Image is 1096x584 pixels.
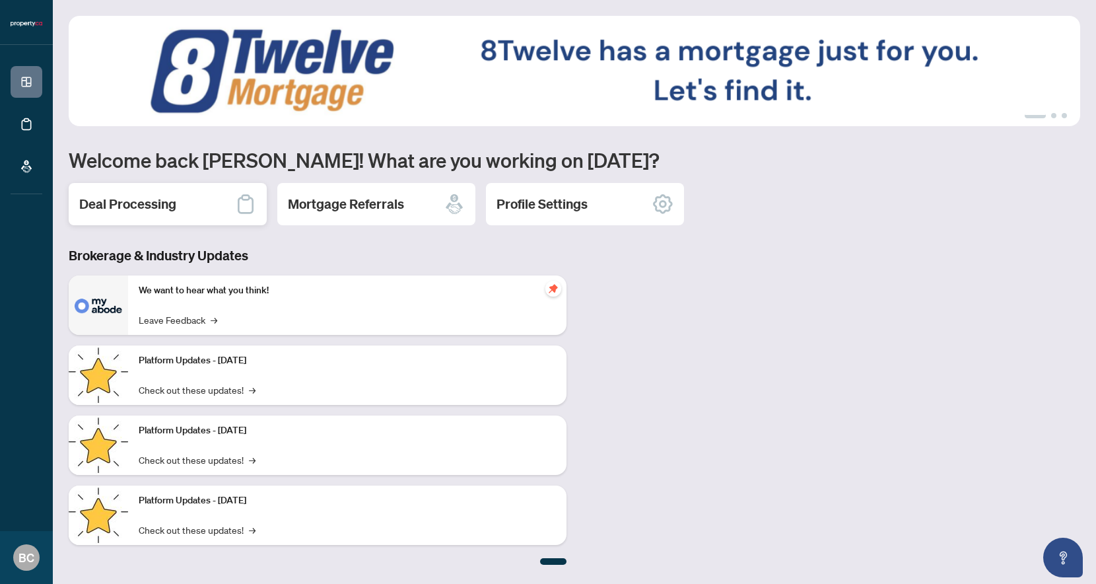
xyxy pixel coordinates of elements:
[1062,113,1067,118] button: 3
[249,383,256,397] span: →
[249,523,256,537] span: →
[139,453,256,467] a: Check out these updates!→
[69,246,566,265] h3: Brokerage & Industry Updates
[1043,538,1083,577] button: Open asap
[69,486,128,545] img: Platform Updates - June 23, 2025
[69,16,1080,126] img: Slide 0
[69,275,128,335] img: We want to hear what you think!
[18,548,34,567] span: BC
[69,346,128,405] img: Platform Updates - July 21, 2025
[139,423,556,438] p: Platform Updates - [DATE]
[211,312,217,327] span: →
[69,147,1080,172] h1: Welcome back [PERSON_NAME]! What are you working on [DATE]?
[1051,113,1056,118] button: 2
[139,312,217,327] a: Leave Feedback→
[69,416,128,475] img: Platform Updates - July 8, 2025
[139,493,556,508] p: Platform Updates - [DATE]
[545,281,561,297] span: pushpin
[497,195,588,213] h2: Profile Settings
[288,195,404,213] h2: Mortgage Referrals
[249,453,256,467] span: →
[11,20,42,28] img: logo
[139,353,556,368] p: Platform Updates - [DATE]
[1025,113,1046,118] button: 1
[139,383,256,397] a: Check out these updates!→
[79,195,176,213] h2: Deal Processing
[139,283,556,298] p: We want to hear what you think!
[139,523,256,537] a: Check out these updates!→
